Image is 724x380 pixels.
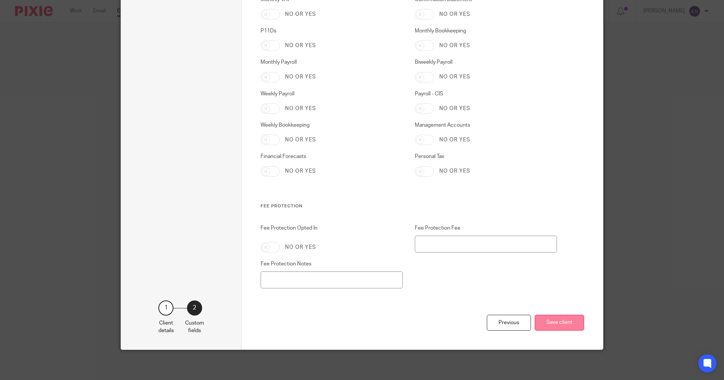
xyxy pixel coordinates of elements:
label: Biweekly Payroll [415,58,557,66]
label: No or yes [285,42,316,49]
label: Monthly Payroll [261,58,403,66]
label: Weekly Bookkeeping [261,121,403,129]
h3: Fee Protection [261,203,557,209]
div: 2 [187,300,202,316]
label: No or yes [285,167,316,175]
label: No or yes [285,11,316,18]
label: No or yes [439,136,470,144]
label: No or yes [439,105,470,112]
button: Save client [535,315,584,331]
label: No or yes [285,136,316,144]
label: No or yes [285,244,316,251]
label: Personal Tax [415,153,557,160]
label: Financial Forecasts [261,153,403,160]
label: Weekly Payroll [261,90,403,98]
label: Fee Protection Fee [415,224,557,232]
label: No or yes [439,73,470,81]
label: No or yes [285,105,316,112]
label: Fee Protection Notes [261,260,403,268]
label: Payroll - CIS [415,90,557,98]
div: 1 [158,300,173,316]
div: Previous [487,315,531,331]
label: P11Ds [261,27,403,35]
label: Monthly Bookkeeping [415,27,557,35]
label: No or yes [439,167,470,175]
label: Management Accounts [415,121,557,129]
label: Fee Protection Opted In [261,224,403,236]
p: Custom fields [185,319,204,335]
label: No or yes [285,73,316,81]
label: No or yes [439,42,470,49]
p: Client details [158,319,174,335]
label: No or yes [439,11,470,18]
